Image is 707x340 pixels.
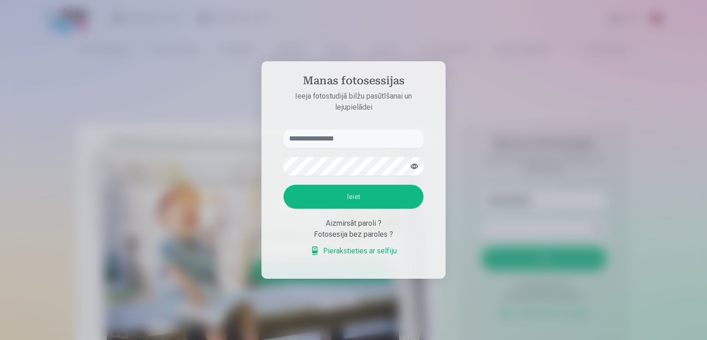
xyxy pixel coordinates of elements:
a: Pierakstieties ar selfiju [310,246,397,257]
div: Aizmirsāt paroli ? [284,218,423,229]
div: Fotosesija bez paroles ? [284,229,423,240]
p: Ieeja fotostudijā bilžu pasūtīšanai un lejupielādei [274,91,433,113]
h4: Manas fotosessijas [274,74,433,91]
button: Ieiet [284,185,423,209]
